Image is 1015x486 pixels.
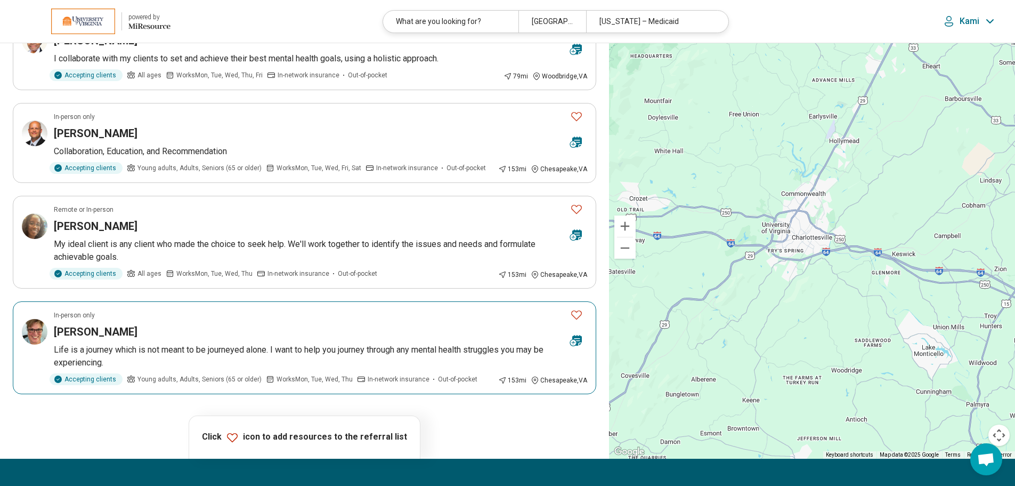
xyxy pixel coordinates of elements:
div: Accepting clients [50,373,123,385]
span: Out-of-pocket [438,375,477,384]
div: Woodbridge , VA [532,71,587,81]
span: Works Mon, Tue, Wed, Thu [277,375,353,384]
p: Click icon to add resources to the referral list [202,431,407,444]
a: University of Virginiapowered by [17,9,170,34]
button: Favorite [566,304,587,326]
button: Keyboard shortcuts [826,451,873,459]
div: [US_STATE] – Medicaid [586,11,721,33]
p: In-person only [54,310,95,320]
span: Out-of-pocket [348,70,387,80]
span: Out-of-pocket [338,269,377,278]
div: 153 mi [498,376,526,385]
div: [GEOGRAPHIC_DATA], [GEOGRAPHIC_DATA] [518,11,586,33]
span: In-network insurance [376,163,438,173]
button: Map camera controls [988,425,1010,446]
button: Zoom in [614,216,636,237]
div: 79 mi [504,71,528,81]
p: Life is a journey which is not meant to be journeyed alone. I want to help you journey through an... [54,344,587,369]
span: Works Mon, Tue, Wed, Fri, Sat [277,163,361,173]
button: Favorite [566,198,587,220]
span: All ages [137,70,161,80]
span: Young adults, Adults, Seniors (65 or older) [137,163,262,173]
div: 153 mi [498,270,526,280]
span: In-network insurance [278,70,339,80]
div: Chesapeake , VA [531,376,587,385]
div: Chesapeake , VA [531,164,587,174]
span: Works Mon, Tue, Wed, Thu, Fri [176,70,263,80]
div: What are you looking for? [383,11,518,33]
h3: [PERSON_NAME] [54,324,137,339]
div: Accepting clients [50,162,123,174]
span: Out-of-pocket [446,163,486,173]
p: Collaboration, Education, and Recommendation [54,145,587,158]
span: In-network insurance [267,269,329,278]
p: In-person only [54,112,95,122]
div: Chesapeake , VA [531,270,587,280]
h3: [PERSON_NAME] [54,126,137,141]
p: Remote or In-person [54,205,113,214]
p: My ideal client is any client who made the choice to seek help. We'll work together to identify t... [54,238,587,264]
img: University of Virginia [51,9,115,34]
button: Favorite [566,106,587,128]
div: 153 mi [498,164,526,174]
a: Open this area in Google Maps (opens a new window) [612,445,647,459]
div: Accepting clients [50,69,123,81]
p: I collaborate with my clients to set and achieve their best mental health goals, using a holistic... [54,52,587,65]
span: Young adults, Adults, Seniors (65 or older) [137,375,262,384]
img: Google [612,445,647,459]
span: Works Mon, Tue, Wed, Thu [176,269,253,278]
span: In-network insurance [368,375,429,384]
span: Map data ©2025 Google [880,452,939,458]
span: All ages [137,269,161,278]
a: Terms (opens in new tab) [945,452,961,458]
a: Report a map error [967,452,1012,458]
p: Kami [960,16,979,27]
div: powered by [128,12,170,22]
div: Accepting clients [50,268,123,280]
h3: [PERSON_NAME] [54,219,137,234]
button: Zoom out [614,237,636,259]
a: Open chat [970,443,1002,475]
